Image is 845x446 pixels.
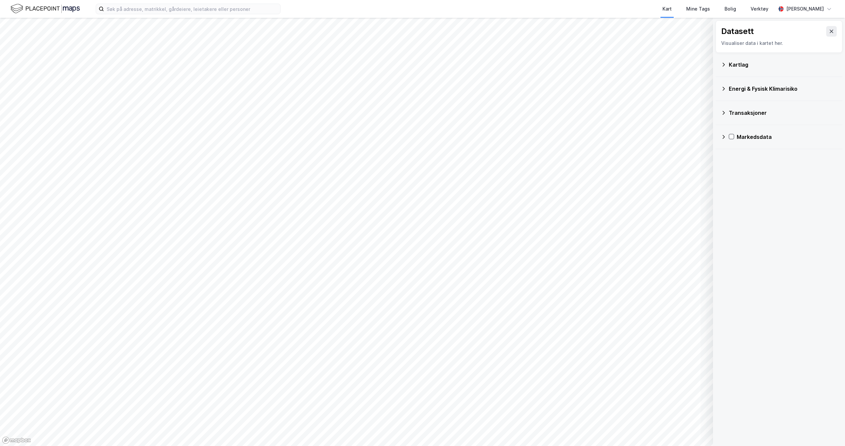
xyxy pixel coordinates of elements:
[721,26,754,37] div: Datasett
[725,5,736,13] div: Bolig
[729,85,837,93] div: Energi & Fysisk Klimarisiko
[662,5,672,13] div: Kart
[737,133,837,141] div: Markedsdata
[2,436,31,444] a: Mapbox homepage
[786,5,824,13] div: [PERSON_NAME]
[11,3,80,15] img: logo.f888ab2527a4732fd821a326f86c7f29.svg
[812,414,845,446] iframe: Chat Widget
[721,39,837,47] div: Visualiser data i kartet her.
[104,4,280,14] input: Søk på adresse, matrikkel, gårdeiere, leietakere eller personer
[729,109,837,117] div: Transaksjoner
[729,61,837,69] div: Kartlag
[751,5,768,13] div: Verktøy
[686,5,710,13] div: Mine Tags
